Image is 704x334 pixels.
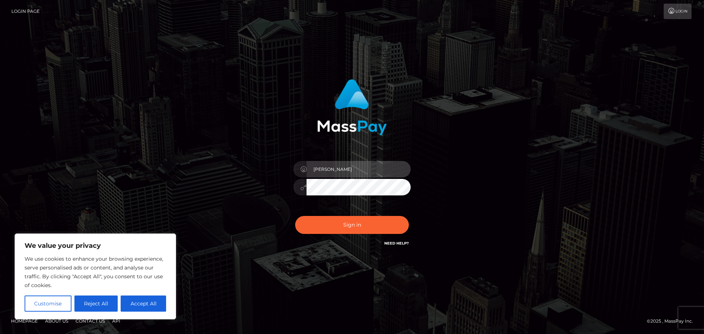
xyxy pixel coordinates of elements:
[384,241,409,246] a: Need Help?
[307,161,411,177] input: Username...
[25,241,166,250] p: We value your privacy
[42,315,71,327] a: About Us
[8,315,41,327] a: Homepage
[295,216,409,234] button: Sign in
[73,315,108,327] a: Contact Us
[121,296,166,312] button: Accept All
[647,317,698,325] div: © 2025 , MassPay Inc.
[15,234,176,319] div: We value your privacy
[74,296,118,312] button: Reject All
[25,296,71,312] button: Customise
[25,254,166,290] p: We use cookies to enhance your browsing experience, serve personalised ads or content, and analys...
[109,315,123,327] a: API
[317,79,387,135] img: MassPay Login
[664,4,692,19] a: Login
[11,4,40,19] a: Login Page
